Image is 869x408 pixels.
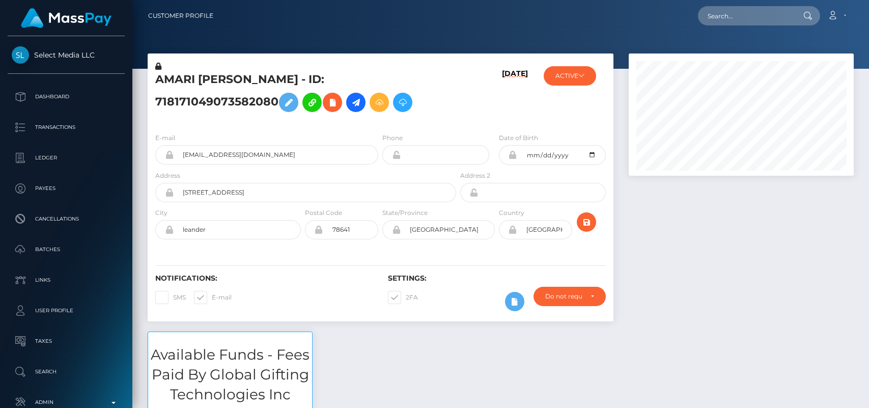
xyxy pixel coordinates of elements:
a: Taxes [8,329,125,354]
a: Batches [8,237,125,262]
img: Select Media LLC [12,46,29,64]
h6: [DATE] [502,69,528,121]
p: Taxes [12,334,121,349]
label: Phone [382,133,403,143]
a: User Profile [8,298,125,323]
label: E-mail [155,133,175,143]
label: Date of Birth [499,133,538,143]
p: Transactions [12,120,121,135]
label: SMS [155,291,186,304]
h6: Notifications: [155,274,373,283]
h6: Settings: [388,274,605,283]
p: Cancellations [12,211,121,227]
a: Links [8,267,125,293]
p: Dashboard [12,89,121,104]
label: 2FA [388,291,418,304]
a: Cancellations [8,206,125,232]
a: Transactions [8,115,125,140]
p: Links [12,273,121,288]
label: E-mail [194,291,232,304]
p: Search [12,364,121,379]
h3: Available Funds - Fees Paid By Global Gifting Technologies Inc [148,345,312,405]
div: Do not require [545,292,582,301]
a: Ledger [8,145,125,171]
p: Payees [12,181,121,196]
p: User Profile [12,303,121,318]
label: Address 2 [460,171,490,180]
h5: AMARI [PERSON_NAME] - ID: 718171049073582080 [155,72,451,117]
button: Do not require [534,287,605,306]
label: Address [155,171,180,180]
img: MassPay Logo [21,8,111,28]
label: State/Province [382,208,428,217]
p: Batches [12,242,121,257]
input: Search... [698,6,794,25]
label: Country [499,208,524,217]
a: Payees [8,176,125,201]
p: Ledger [12,150,121,166]
a: Initiate Payout [346,93,366,112]
button: ACTIVE [544,66,596,86]
a: Dashboard [8,84,125,110]
span: Select Media LLC [8,50,125,60]
a: Search [8,359,125,385]
a: Customer Profile [148,5,213,26]
label: Postal Code [305,208,342,217]
label: City [155,208,167,217]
